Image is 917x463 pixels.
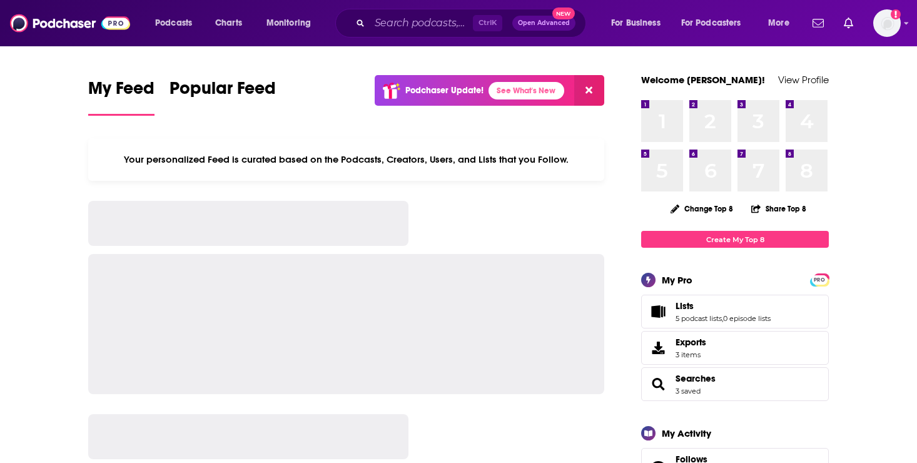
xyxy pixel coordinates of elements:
[88,78,155,106] span: My Feed
[552,8,575,19] span: New
[473,15,502,31] span: Ctrl K
[641,367,829,401] span: Searches
[662,274,692,286] div: My Pro
[88,78,155,116] a: My Feed
[641,295,829,328] span: Lists
[873,9,901,37] span: Logged in as roneledotsonRAD
[812,275,827,285] span: PRO
[489,82,564,99] a: See What's New
[751,196,807,221] button: Share Top 8
[646,339,671,357] span: Exports
[170,78,276,116] a: Popular Feed
[611,14,661,32] span: For Business
[207,13,250,33] a: Charts
[266,14,311,32] span: Monitoring
[641,231,829,248] a: Create My Top 8
[146,13,208,33] button: open menu
[646,375,671,393] a: Searches
[215,14,242,32] span: Charts
[676,337,706,348] span: Exports
[512,16,575,31] button: Open AdvancedNew
[778,74,829,86] a: View Profile
[662,427,711,439] div: My Activity
[676,300,694,312] span: Lists
[768,14,789,32] span: More
[808,13,829,34] a: Show notifications dropdown
[873,9,901,37] img: User Profile
[676,300,771,312] a: Lists
[676,387,701,395] a: 3 saved
[258,13,327,33] button: open menu
[370,13,473,33] input: Search podcasts, credits, & more...
[722,314,723,323] span: ,
[641,74,765,86] a: Welcome [PERSON_NAME]!
[88,138,604,181] div: Your personalized Feed is curated based on the Podcasts, Creators, Users, and Lists that you Follow.
[681,14,741,32] span: For Podcasters
[812,275,827,284] a: PRO
[405,85,484,96] p: Podchaser Update!
[170,78,276,106] span: Popular Feed
[873,9,901,37] button: Show profile menu
[676,350,706,359] span: 3 items
[155,14,192,32] span: Podcasts
[723,314,771,323] a: 0 episode lists
[10,11,130,35] img: Podchaser - Follow, Share and Rate Podcasts
[759,13,805,33] button: open menu
[839,13,858,34] a: Show notifications dropdown
[646,303,671,320] a: Lists
[518,20,570,26] span: Open Advanced
[347,9,598,38] div: Search podcasts, credits, & more...
[641,331,829,365] a: Exports
[676,314,722,323] a: 5 podcast lists
[602,13,676,33] button: open menu
[676,373,716,384] a: Searches
[673,13,759,33] button: open menu
[663,201,741,216] button: Change Top 8
[891,9,901,19] svg: Add a profile image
